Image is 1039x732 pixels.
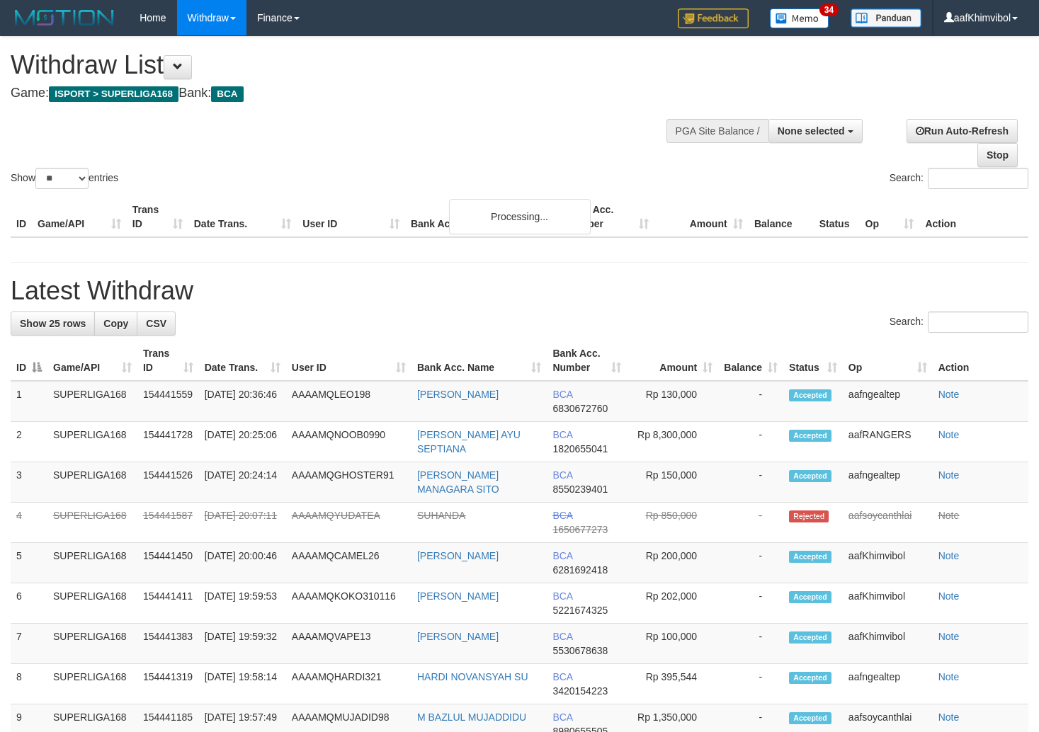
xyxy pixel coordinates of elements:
[627,543,718,583] td: Rp 200,000
[47,381,137,422] td: SUPERLIGA168
[552,671,572,682] span: BCA
[47,543,137,583] td: SUPERLIGA168
[843,462,933,503] td: aafngealtep
[789,510,829,522] span: Rejected
[286,462,411,503] td: AAAAMQGHOSTER91
[890,168,1028,189] label: Search:
[933,341,1028,381] th: Action
[718,624,783,664] td: -
[127,197,188,237] th: Trans ID
[928,311,1028,333] input: Search:
[843,664,933,704] td: aafngealtep
[199,422,286,462] td: [DATE] 20:25:06
[146,318,166,329] span: CSV
[417,429,521,454] a: [PERSON_NAME] AYU SEPTIANA
[789,631,831,644] span: Accepted
[11,311,95,336] a: Show 25 rows
[137,624,199,664] td: 154441383
[47,422,137,462] td: SUPERLIGA168
[919,197,1028,237] th: Action
[11,422,47,462] td: 2
[938,631,960,642] a: Note
[843,341,933,381] th: Op: activate to sort column ascending
[552,645,608,656] span: Copy 5530678638 to clipboard
[417,631,499,642] a: [PERSON_NAME]
[938,389,960,400] a: Note
[627,381,718,422] td: Rp 130,000
[405,197,560,237] th: Bank Acc. Name
[938,671,960,682] a: Note
[11,277,1028,305] h1: Latest Withdraw
[417,469,499,495] a: [PERSON_NAME] MANAGARA SITO
[843,624,933,664] td: aafKhimvibol
[47,462,137,503] td: SUPERLIGA168
[417,671,528,682] a: HARDI NOVANSYAH SU
[199,583,286,624] td: [DATE] 19:59:53
[211,86,243,102] span: BCA
[103,318,128,329] span: Copy
[137,543,199,583] td: 154441450
[199,381,286,422] td: [DATE] 20:36:46
[47,503,137,543] td: SUPERLIGA168
[938,429,960,440] a: Note
[11,624,47,664] td: 7
[977,143,1018,167] a: Stop
[627,462,718,503] td: Rp 150,000
[938,711,960,723] a: Note
[718,381,783,422] td: -
[188,197,297,237] th: Date Trans.
[11,462,47,503] td: 3
[417,711,526,723] a: M BAZLUL MUJADDIDU
[137,422,199,462] td: 154441728
[814,197,860,237] th: Status
[20,318,86,329] span: Show 25 rows
[819,4,839,16] span: 34
[411,341,547,381] th: Bank Acc. Name: activate to sort column ascending
[286,624,411,664] td: AAAAMQVAPE13
[627,624,718,664] td: Rp 100,000
[286,381,411,422] td: AAAAMQLEO198
[851,8,921,28] img: panduan.png
[47,664,137,704] td: SUPERLIGA168
[552,429,572,440] span: BCA
[286,503,411,543] td: AAAAMQYUDATEA
[938,550,960,561] a: Note
[417,590,499,602] a: [PERSON_NAME]
[552,631,572,642] span: BCA
[417,389,499,400] a: [PERSON_NAME]
[552,484,608,495] span: Copy 8550239401 to clipboard
[417,550,499,561] a: [PERSON_NAME]
[35,168,89,189] select: Showentries
[718,422,783,462] td: -
[199,624,286,664] td: [DATE] 19:59:32
[552,443,608,454] span: Copy 1820655041 to clipboard
[789,672,831,684] span: Accepted
[783,341,843,381] th: Status: activate to sort column ascending
[552,403,608,414] span: Copy 6830672760 to clipboard
[678,8,749,28] img: Feedback.jpg
[286,583,411,624] td: AAAAMQKOKO310116
[47,341,137,381] th: Game/API: activate to sort column ascending
[137,381,199,422] td: 154441559
[137,341,199,381] th: Trans ID: activate to sort column ascending
[552,469,572,481] span: BCA
[11,86,679,101] h4: Game: Bank:
[552,524,608,535] span: Copy 1650677273 to clipboard
[32,197,127,237] th: Game/API
[137,664,199,704] td: 154441319
[11,7,118,28] img: MOTION_logo.png
[552,389,572,400] span: BCA
[666,119,768,143] div: PGA Site Balance /
[199,503,286,543] td: [DATE] 20:07:11
[552,590,572,602] span: BCA
[627,341,718,381] th: Amount: activate to sort column ascending
[843,543,933,583] td: aafKhimvibol
[627,422,718,462] td: Rp 8,300,000
[11,51,679,79] h1: Withdraw List
[297,197,405,237] th: User ID
[627,503,718,543] td: Rp 850,000
[843,381,933,422] td: aafngealtep
[718,341,783,381] th: Balance: activate to sort column ascending
[286,341,411,381] th: User ID: activate to sort column ascending
[789,712,831,724] span: Accepted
